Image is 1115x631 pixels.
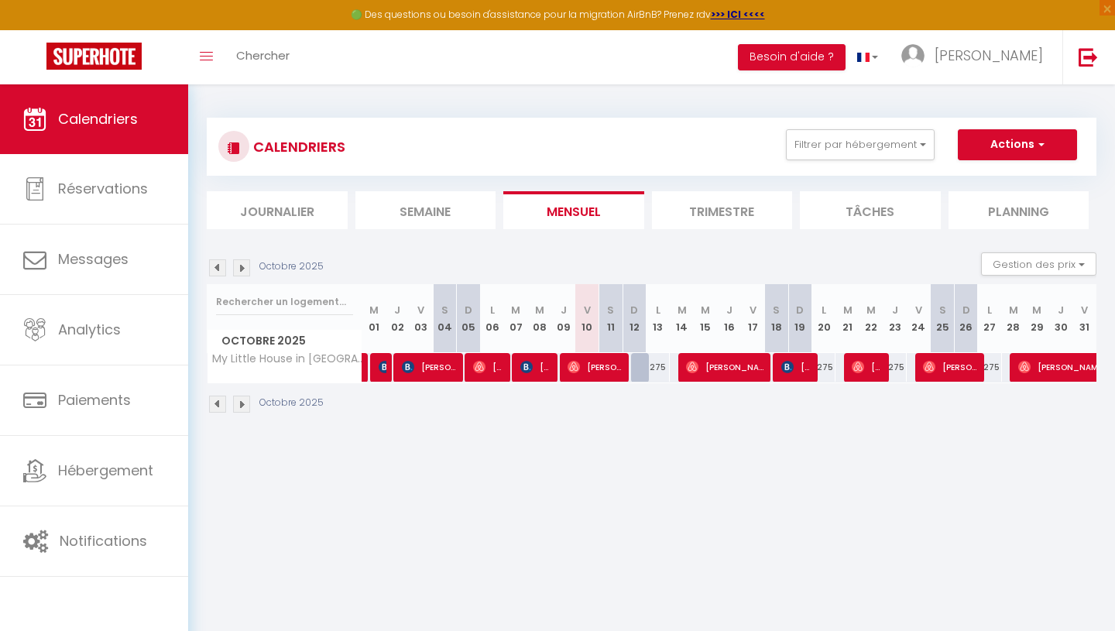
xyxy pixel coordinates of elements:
[599,284,623,353] th: 11
[786,129,935,160] button: Filtrer par hébergement
[981,252,1096,276] button: Gestion des prix
[520,352,552,382] span: [PERSON_NAME]
[931,284,955,353] th: 25
[796,303,804,317] abbr: D
[58,390,131,410] span: Paiements
[835,284,859,353] th: 21
[890,30,1062,84] a: ... [PERSON_NAME]
[788,284,812,353] th: 19
[670,284,694,353] th: 14
[1032,303,1041,317] abbr: M
[915,303,922,317] abbr: V
[1049,284,1073,353] th: 30
[386,284,410,353] th: 02
[987,303,992,317] abbr: L
[402,352,458,382] span: [PERSON_NAME]
[883,353,907,382] div: 275
[859,284,883,353] th: 22
[259,259,324,274] p: Octobre 2025
[939,303,946,317] abbr: S
[433,284,457,353] th: 04
[1025,284,1049,353] th: 29
[417,303,424,317] abbr: V
[901,44,925,67] img: ...
[465,303,472,317] abbr: D
[694,284,718,353] th: 15
[812,284,836,353] th: 20
[528,284,552,353] th: 08
[954,284,978,353] th: 26
[208,330,362,352] span: Octobre 2025
[765,284,789,353] th: 18
[630,303,638,317] abbr: D
[457,284,481,353] th: 05
[978,284,1002,353] th: 27
[866,303,876,317] abbr: M
[236,47,290,63] span: Chercher
[379,352,386,382] span: [PERSON_NAME]
[60,531,147,550] span: Notifications
[210,353,365,365] span: My Little House in [GEOGRAPHIC_DATA] * Hypercentre * Climatisé
[58,109,138,129] span: Calendriers
[503,191,644,229] li: Mensuel
[1009,303,1018,317] abbr: M
[717,284,741,353] th: 16
[362,284,386,353] th: 01
[892,303,898,317] abbr: J
[711,8,765,21] a: >>> ICI <<<<
[738,44,846,70] button: Besoin d'aide ?
[822,303,826,317] abbr: L
[225,30,301,84] a: Chercher
[750,303,756,317] abbr: V
[949,191,1089,229] li: Planning
[259,396,324,410] p: Octobre 2025
[394,303,400,317] abbr: J
[490,303,495,317] abbr: L
[843,303,853,317] abbr: M
[216,288,353,316] input: Rechercher un logement...
[584,303,591,317] abbr: V
[58,320,121,339] span: Analytics
[773,303,780,317] abbr: S
[1058,303,1064,317] abbr: J
[935,46,1043,65] span: [PERSON_NAME]
[58,249,129,269] span: Messages
[58,179,148,198] span: Réservations
[504,284,528,353] th: 07
[1002,284,1026,353] th: 28
[480,284,504,353] th: 06
[58,461,153,480] span: Hébergement
[741,284,765,353] th: 17
[410,284,434,353] th: 03
[812,353,836,382] div: 275
[907,284,931,353] th: 24
[575,284,599,353] th: 10
[551,284,575,353] th: 09
[369,303,379,317] abbr: M
[568,352,623,382] span: [PERSON_NAME]
[207,191,348,229] li: Journalier
[473,352,505,382] span: [PERSON_NAME]
[355,191,496,229] li: Semaine
[249,129,345,164] h3: CALENDRIERS
[686,352,766,382] span: [PERSON_NAME]
[678,303,687,317] abbr: M
[652,191,793,229] li: Trimestre
[647,353,671,382] div: 275
[1079,47,1098,67] img: logout
[656,303,660,317] abbr: L
[978,353,1002,382] div: 275
[46,43,142,70] img: Super Booking
[923,352,979,382] span: [PERSON_NAME]
[1081,303,1088,317] abbr: V
[701,303,710,317] abbr: M
[441,303,448,317] abbr: S
[607,303,614,317] abbr: S
[623,284,647,353] th: 12
[535,303,544,317] abbr: M
[781,352,813,382] span: [PERSON_NAME]
[511,303,520,317] abbr: M
[647,284,671,353] th: 13
[726,303,732,317] abbr: J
